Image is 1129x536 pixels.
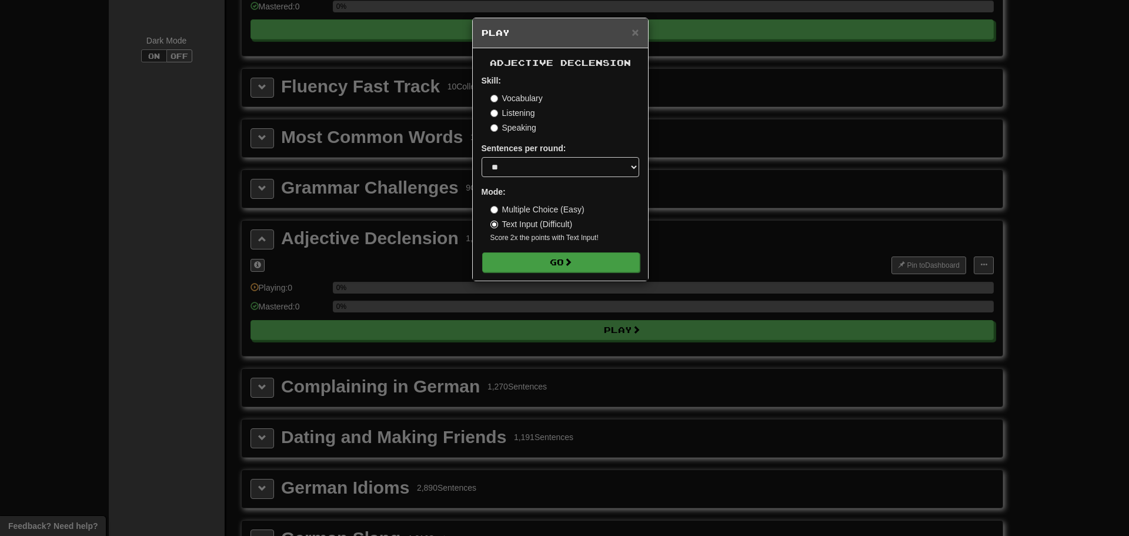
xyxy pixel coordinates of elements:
span: × [632,25,639,39]
input: Text Input (Difficult) [490,221,498,228]
label: Vocabulary [490,92,543,104]
label: Listening [490,107,535,119]
span: Adjective Declension [490,58,631,68]
label: Multiple Choice (Easy) [490,204,584,215]
strong: Skill: [482,76,501,85]
strong: Mode: [482,187,506,197]
small: Score 2x the points with Text Input ! [490,233,639,243]
label: Text Input (Difficult) [490,218,573,230]
input: Multiple Choice (Easy) [490,206,498,214]
input: Vocabulary [490,95,498,102]
input: Speaking [490,124,498,132]
button: Go [482,252,640,272]
label: Sentences per round: [482,142,566,154]
h5: Play [482,27,639,39]
label: Speaking [490,122,536,134]
button: Close [632,26,639,38]
input: Listening [490,109,498,117]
